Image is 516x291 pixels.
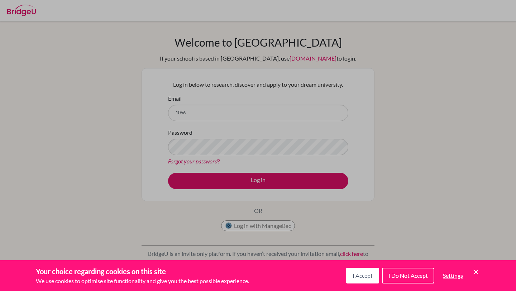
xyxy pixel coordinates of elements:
[36,277,249,285] p: We use cookies to optimise site functionality and give you the best possible experience.
[346,268,379,283] button: I Accept
[437,268,469,283] button: Settings
[353,272,373,279] span: I Accept
[443,272,463,279] span: Settings
[388,272,428,279] span: I Do Not Accept
[382,268,434,283] button: I Do Not Accept
[36,266,249,277] h3: Your choice regarding cookies on this site
[472,268,480,276] button: Save and close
